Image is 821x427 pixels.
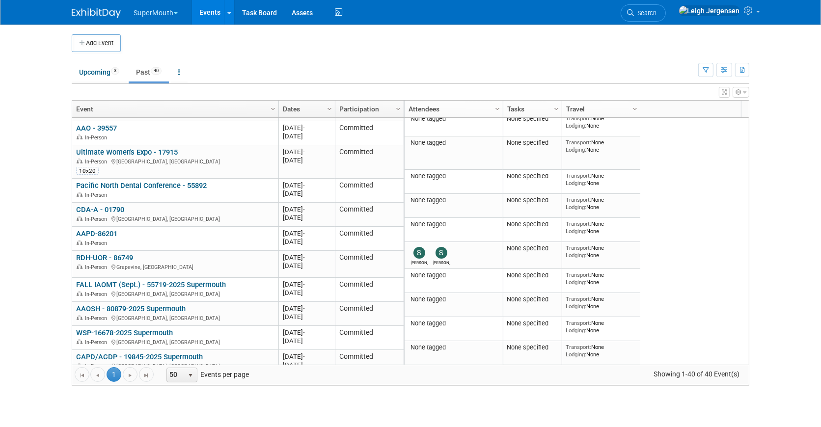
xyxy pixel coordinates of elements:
[552,105,560,113] span: Column Settings
[566,295,592,302] span: Transport:
[566,196,592,203] span: Transport:
[621,4,666,22] a: Search
[76,229,117,238] a: AAPD-86201
[283,253,330,262] div: [DATE]
[409,344,499,351] div: None tagged
[566,244,637,259] div: None None
[126,372,134,379] span: Go to the next page
[566,122,587,129] span: Lodging:
[631,105,639,113] span: Column Settings
[85,216,110,222] span: In-Person
[85,339,110,346] span: In-Person
[283,132,330,140] div: [DATE]
[335,326,404,350] td: Committed
[76,124,117,133] a: AAO - 39557
[566,220,637,235] div: None None
[283,328,330,337] div: [DATE]
[566,172,637,187] div: None None
[394,105,402,113] span: Column Settings
[154,367,259,382] span: Events per page
[72,63,127,81] a: Upcoming3
[77,264,82,269] img: In-Person Event
[142,372,150,379] span: Go to the last page
[268,101,279,115] a: Column Settings
[507,172,558,180] div: None specified
[303,305,305,312] span: -
[493,105,501,113] span: Column Settings
[167,368,184,382] span: 50
[303,353,305,360] span: -
[566,271,637,286] div: None None
[283,148,330,156] div: [DATE]
[283,361,330,369] div: [DATE]
[283,229,330,238] div: [DATE]
[409,271,499,279] div: None tagged
[409,115,499,123] div: None tagged
[85,134,110,141] span: In-Person
[94,372,102,379] span: Go to the previous page
[76,181,207,190] a: Pacific North Dental Conference - 55892
[283,262,330,270] div: [DATE]
[409,196,499,204] div: None tagged
[303,206,305,213] span: -
[77,363,82,368] img: In-Person Event
[566,204,587,211] span: Lodging:
[77,339,82,344] img: In-Person Event
[566,146,587,153] span: Lodging:
[566,139,637,153] div: None None
[566,228,587,235] span: Lodging:
[566,196,637,211] div: None None
[283,181,330,189] div: [DATE]
[76,167,99,175] div: 10x20
[77,315,82,320] img: In-Person Event
[507,271,558,279] div: None specified
[129,63,169,81] a: Past40
[566,101,634,117] a: Travel
[566,244,592,251] span: Transport:
[507,344,558,351] div: None specified
[566,295,637,310] div: None None
[566,303,587,310] span: Lodging:
[76,328,173,337] a: WSP-16678-2025 Supermouth
[283,238,330,246] div: [DATE]
[339,101,397,117] a: Participation
[76,214,274,223] div: [GEOGRAPHIC_DATA], [GEOGRAPHIC_DATA]
[303,148,305,156] span: -
[76,253,133,262] a: RDH-UOR - 86749
[566,252,587,259] span: Lodging:
[303,254,305,261] span: -
[393,101,404,115] a: Column Settings
[409,101,496,117] a: Attendees
[409,220,499,228] div: None tagged
[283,213,330,222] div: [DATE]
[76,352,203,361] a: CAPD/ACDP - 19845-2025 Supermouth
[77,192,82,197] img: In-Person Event
[85,291,110,297] span: In-Person
[507,139,558,147] div: None specified
[72,8,121,18] img: ExhibitDay
[325,101,335,115] a: Column Settings
[679,5,740,16] img: Leigh Jergensen
[303,230,305,237] span: -
[139,367,154,382] a: Go to the last page
[645,367,749,381] span: Showing 1-40 of 40 Event(s)
[283,304,330,313] div: [DATE]
[283,289,330,297] div: [DATE]
[303,182,305,189] span: -
[566,139,592,146] span: Transport:
[85,315,110,321] span: In-Person
[409,139,499,147] div: None tagged
[507,101,555,117] a: Tasks
[76,148,178,157] a: Ultimate Women's Expo - 17915
[507,295,558,303] div: None specified
[269,105,277,113] span: Column Settings
[409,320,499,327] div: None tagged
[85,363,110,370] span: In-Person
[76,101,272,117] a: Event
[566,220,592,227] span: Transport:
[85,159,110,165] span: In-Person
[76,338,274,346] div: [GEOGRAPHIC_DATA], [GEOGRAPHIC_DATA]
[78,372,86,379] span: Go to the first page
[634,9,657,17] span: Search
[566,344,592,350] span: Transport:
